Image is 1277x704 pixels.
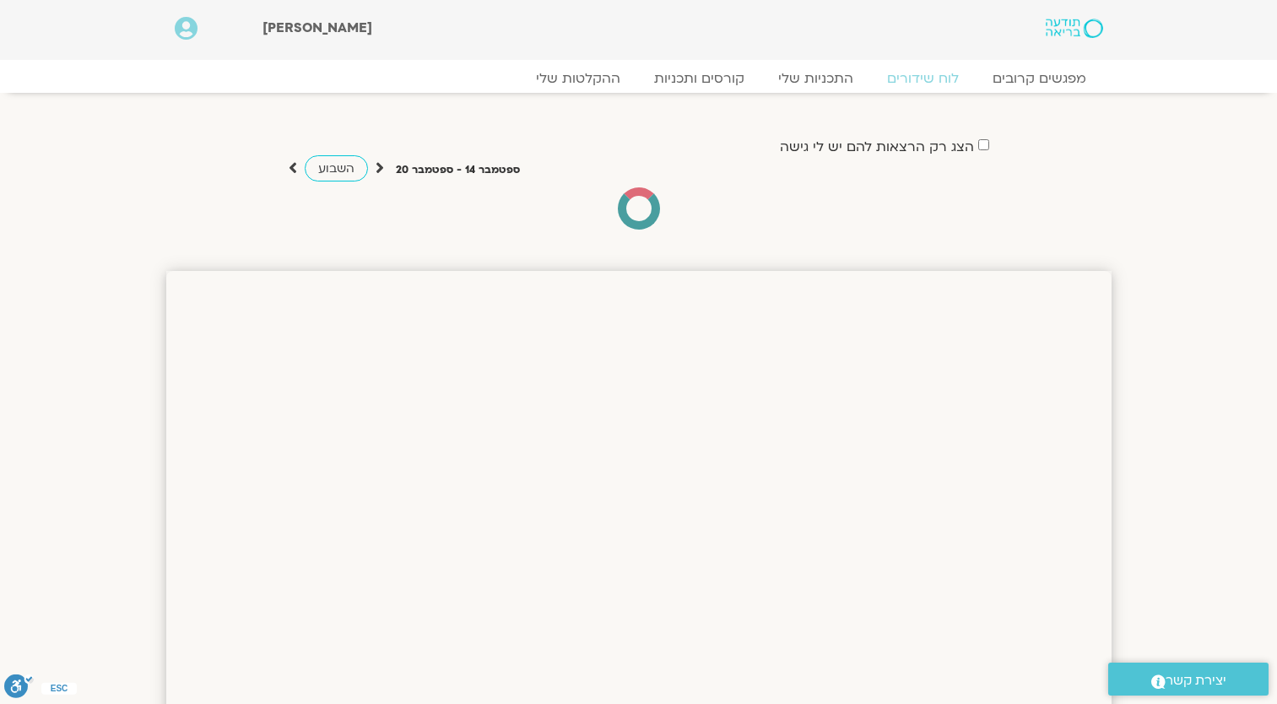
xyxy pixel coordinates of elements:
label: הצג רק הרצאות להם יש לי גישה [780,139,974,154]
p: ספטמבר 14 - ספטמבר 20 [396,161,520,179]
a: מפגשים קרובים [976,70,1103,87]
a: השבוע [305,155,368,181]
a: יצירת קשר [1108,663,1269,696]
a: התכניות שלי [761,70,870,87]
span: יצירת קשר [1166,669,1226,692]
span: השבוע [318,160,354,176]
nav: Menu [175,70,1103,87]
a: לוח שידורים [870,70,976,87]
span: [PERSON_NAME] [262,19,372,37]
a: ההקלטות שלי [519,70,637,87]
a: קורסים ותכניות [637,70,761,87]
